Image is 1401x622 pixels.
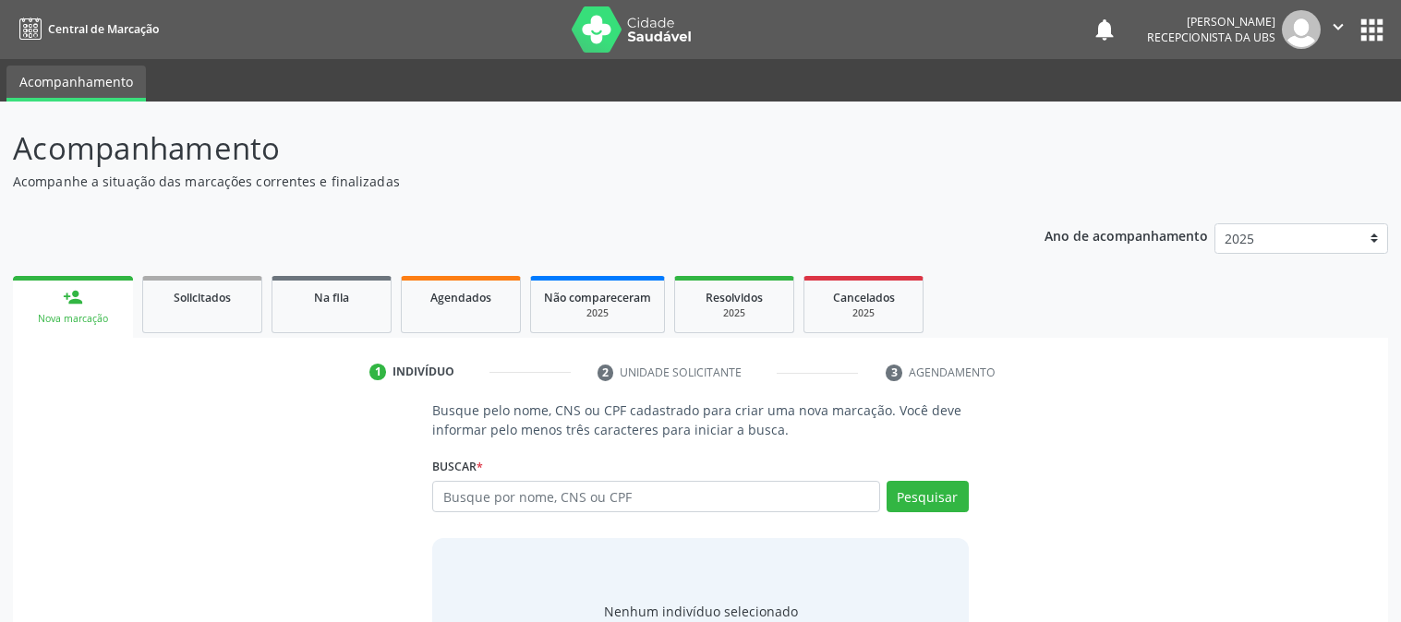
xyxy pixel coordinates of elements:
[544,306,651,320] div: 2025
[26,312,120,326] div: Nova marcação
[604,602,798,621] div: Nenhum indivíduo selecionado
[1092,17,1117,42] button: notifications
[13,14,159,44] a: Central de Marcação
[1356,14,1388,46] button: apps
[6,66,146,102] a: Acompanhamento
[48,21,159,37] span: Central de Marcação
[13,126,975,172] p: Acompanhamento
[432,452,483,481] label: Buscar
[1321,10,1356,49] button: 
[1282,10,1321,49] img: img
[833,290,895,305] span: Cancelados
[314,290,349,305] span: Na fila
[430,290,491,305] span: Agendados
[369,364,386,380] div: 1
[544,290,651,305] span: Não compareceram
[688,306,780,320] div: 2025
[706,290,763,305] span: Resolvidos
[432,401,969,439] p: Busque pelo nome, CNS ou CPF cadastrado para criar uma nova marcação. Você deve informar pelo men...
[393,364,454,380] div: Indivíduo
[887,481,969,512] button: Pesquisar
[1328,17,1348,37] i: 
[63,287,83,307] div: person_add
[817,306,910,320] div: 2025
[174,290,231,305] span: Solicitados
[13,172,975,191] p: Acompanhe a situação das marcações correntes e finalizadas
[1147,30,1275,45] span: Recepcionista da UBS
[1045,223,1208,246] p: Ano de acompanhamento
[432,481,880,512] input: Busque por nome, CNS ou CPF
[1147,14,1275,30] div: [PERSON_NAME]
